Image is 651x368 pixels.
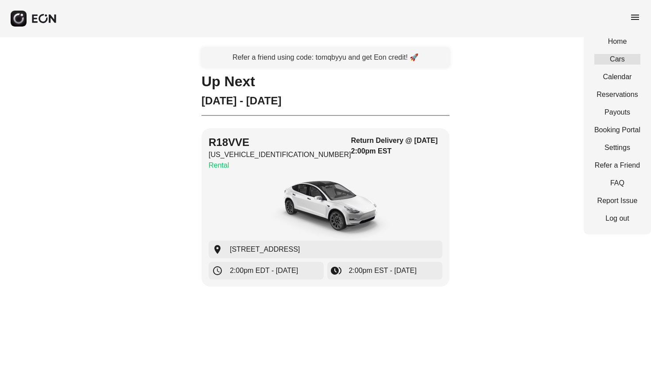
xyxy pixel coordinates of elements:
p: [US_VEHICLE_IDENTIFICATION_NUMBER] [209,149,351,160]
a: Payouts [594,107,640,118]
h2: R18VVE [209,135,351,149]
span: 2:00pm EST - [DATE] [349,265,416,276]
span: location_on [212,244,223,255]
span: schedule [212,265,223,276]
a: Refer a Friend [594,160,640,171]
button: R18VVE[US_VEHICLE_IDENTIFICATION_NUMBER]RentalReturn Delivery @ [DATE] 2:00pm ESTcar[STREET_ADDRE... [201,128,449,287]
span: menu [630,12,640,23]
a: Refer a friend using code: tomqbyyu and get Eon credit! 🚀 [201,48,449,67]
a: Report Issue [594,195,640,206]
span: 2:00pm EDT - [DATE] [230,265,298,276]
a: Settings [594,142,640,153]
h3: Return Delivery @ [DATE] 2:00pm EST [351,135,442,157]
h1: Up Next [201,76,449,87]
img: car [259,174,392,241]
a: Cars [594,54,640,65]
a: FAQ [594,178,640,188]
a: Log out [594,213,640,224]
span: [STREET_ADDRESS] [230,244,300,255]
p: Rental [209,160,351,171]
a: Home [594,36,640,47]
h2: [DATE] - [DATE] [201,94,449,108]
span: browse_gallery [331,265,341,276]
a: Booking Portal [594,125,640,135]
a: Reservations [594,89,640,100]
a: Calendar [594,72,640,82]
